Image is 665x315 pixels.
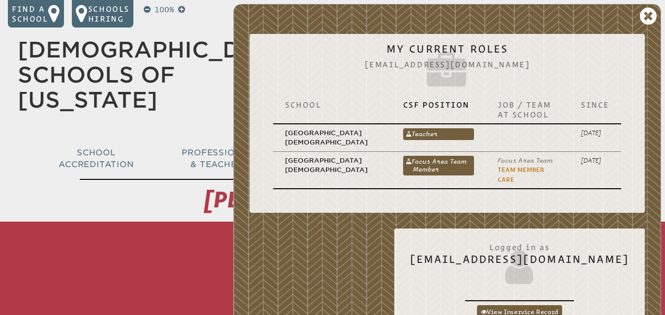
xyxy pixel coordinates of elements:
p: [GEOGRAPHIC_DATA][DEMOGRAPHIC_DATA] [285,156,380,175]
h2: My Current Roles [265,43,629,92]
p: Find a school [12,4,48,24]
p: Schools Hiring [88,4,129,24]
p: Since [581,100,609,110]
p: [DATE] [581,128,609,138]
p: School [285,100,380,110]
span: [PERSON_NAME] Mark [204,187,461,213]
p: CSF Position [403,100,474,110]
p: [DATE] [581,156,609,165]
a: [DEMOGRAPHIC_DATA] Schools of [US_STATE] [18,37,297,113]
span: Logged in as [410,237,629,253]
span: School Accreditation [59,148,133,169]
a: Team Member Care [498,166,544,183]
h2: [EMAIL_ADDRESS][DOMAIN_NAME] [410,237,629,286]
span: Focus Area Team [498,157,553,164]
p: [GEOGRAPHIC_DATA][DEMOGRAPHIC_DATA] [285,128,380,147]
span: Professional Development & Teacher Certification [182,148,325,169]
a: Teacher [403,128,474,140]
p: 100% [153,4,176,16]
p: Job / Team at School [498,100,557,119]
a: Focus Area Team Member [403,156,474,175]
